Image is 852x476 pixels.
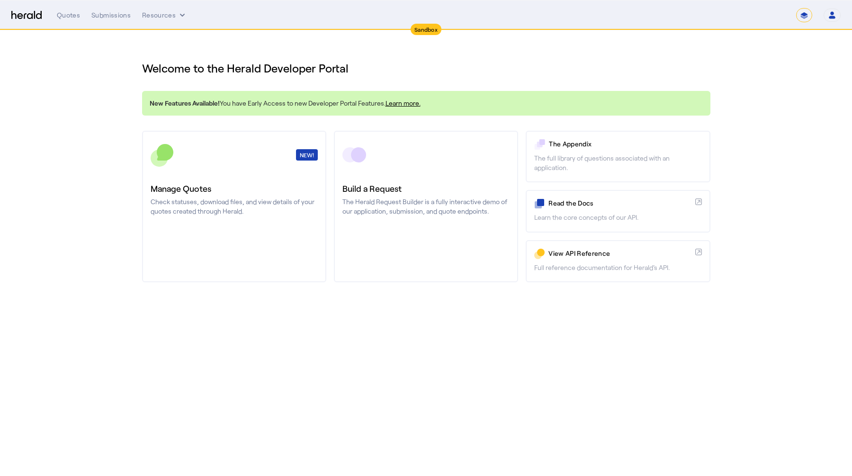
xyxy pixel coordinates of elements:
[11,11,42,20] img: Herald Logo
[549,139,701,149] p: The Appendix
[411,24,441,35] div: Sandbox
[526,131,710,182] a: The AppendixThe full library of questions associated with an application.
[151,182,318,195] h3: Manage Quotes
[142,10,187,20] button: Resources dropdown menu
[534,153,701,172] p: The full library of questions associated with an application.
[142,61,710,76] h1: Welcome to the Herald Developer Portal
[526,190,710,232] a: Read the DocsLearn the core concepts of our API.
[296,149,318,161] div: NEW!
[57,10,80,20] div: Quotes
[150,99,220,107] span: New Features Available!
[526,240,710,282] a: View API ReferenceFull reference documentation for Herald's API.
[342,182,510,195] h3: Build a Request
[548,249,691,258] p: View API Reference
[334,131,518,282] a: Build a RequestThe Herald Request Builder is a fully interactive demo of our application, submiss...
[386,99,421,107] a: Learn more.
[91,10,131,20] div: Submissions
[142,131,326,282] a: NEW!Manage QuotesCheck statuses, download files, and view details of your quotes created through ...
[151,197,318,216] p: Check statuses, download files, and view details of your quotes created through Herald.
[342,197,510,216] p: The Herald Request Builder is a fully interactive demo of our application, submission, and quote ...
[534,263,701,272] p: Full reference documentation for Herald's API.
[150,99,703,108] p: You have Early Access to new Developer Portal Features.
[548,198,691,208] p: Read the Docs
[534,213,701,222] p: Learn the core concepts of our API.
